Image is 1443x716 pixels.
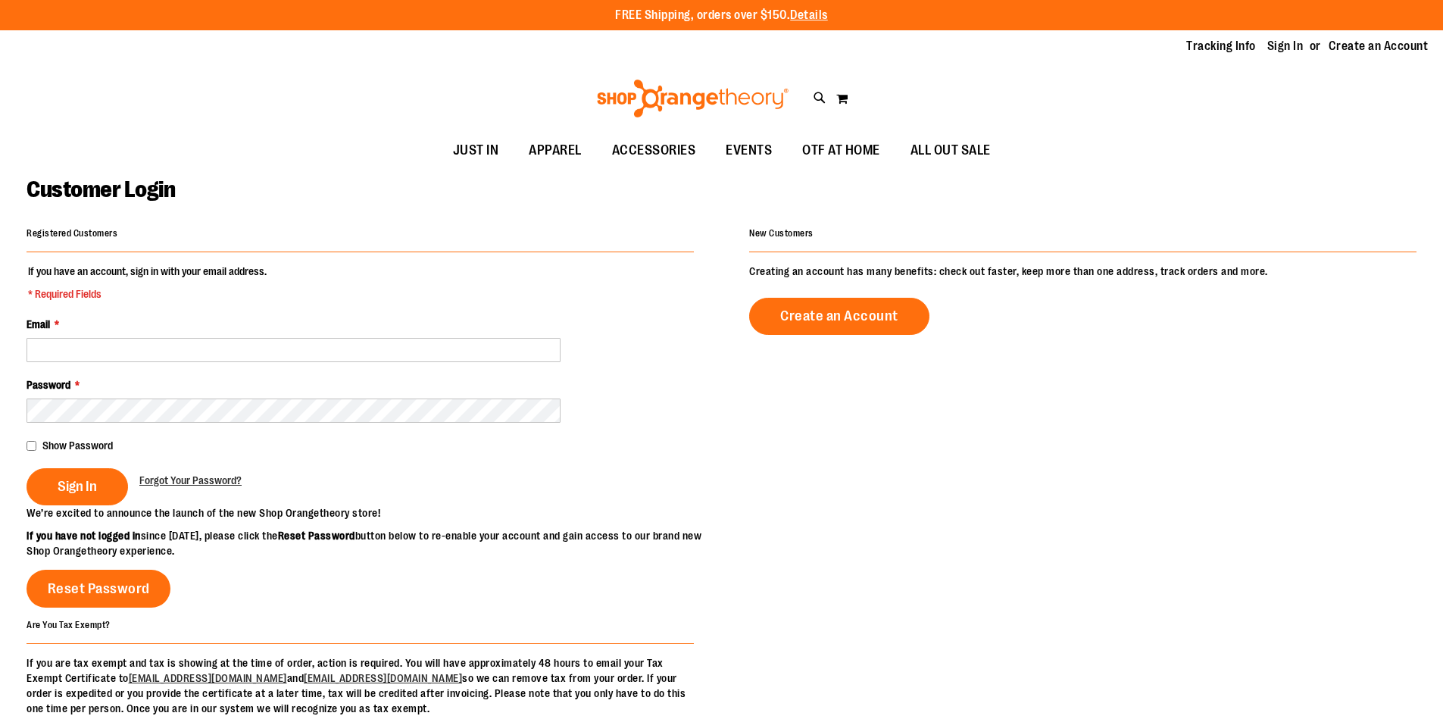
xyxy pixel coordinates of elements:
[27,570,170,608] a: Reset Password
[27,505,722,521] p: We’re excited to announce the launch of the new Shop Orangetheory store!
[27,379,70,391] span: Password
[453,133,499,167] span: JUST IN
[27,468,128,505] button: Sign In
[42,439,113,452] span: Show Password
[27,530,141,542] strong: If you have not logged in
[910,133,991,167] span: ALL OUT SALE
[749,264,1416,279] p: Creating an account has many benefits: check out faster, keep more than one address, track orders...
[27,619,111,630] strong: Are You Tax Exempt?
[27,264,268,302] legend: If you have an account, sign in with your email address.
[749,298,929,335] a: Create an Account
[595,80,791,117] img: Shop Orangetheory
[726,133,772,167] span: EVENTS
[529,133,582,167] span: APPAREL
[27,177,175,202] span: Customer Login
[1186,38,1256,55] a: Tracking Info
[790,8,828,22] a: Details
[28,286,267,302] span: * Required Fields
[802,133,880,167] span: OTF AT HOME
[139,473,242,488] a: Forgot Your Password?
[27,655,694,716] p: If you are tax exempt and tax is showing at the time of order, action is required. You will have ...
[58,478,97,495] span: Sign In
[278,530,355,542] strong: Reset Password
[48,580,150,597] span: Reset Password
[27,528,722,558] p: since [DATE], please click the button below to re-enable your account and gain access to our bran...
[1329,38,1429,55] a: Create an Account
[1267,38,1304,55] a: Sign In
[612,133,696,167] span: ACCESSORIES
[304,672,462,684] a: [EMAIL_ADDRESS][DOMAIN_NAME]
[139,474,242,486] span: Forgot Your Password?
[27,228,117,239] strong: Registered Customers
[129,672,287,684] a: [EMAIL_ADDRESS][DOMAIN_NAME]
[780,308,898,324] span: Create an Account
[27,318,50,330] span: Email
[749,228,814,239] strong: New Customers
[615,7,828,24] p: FREE Shipping, orders over $150.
